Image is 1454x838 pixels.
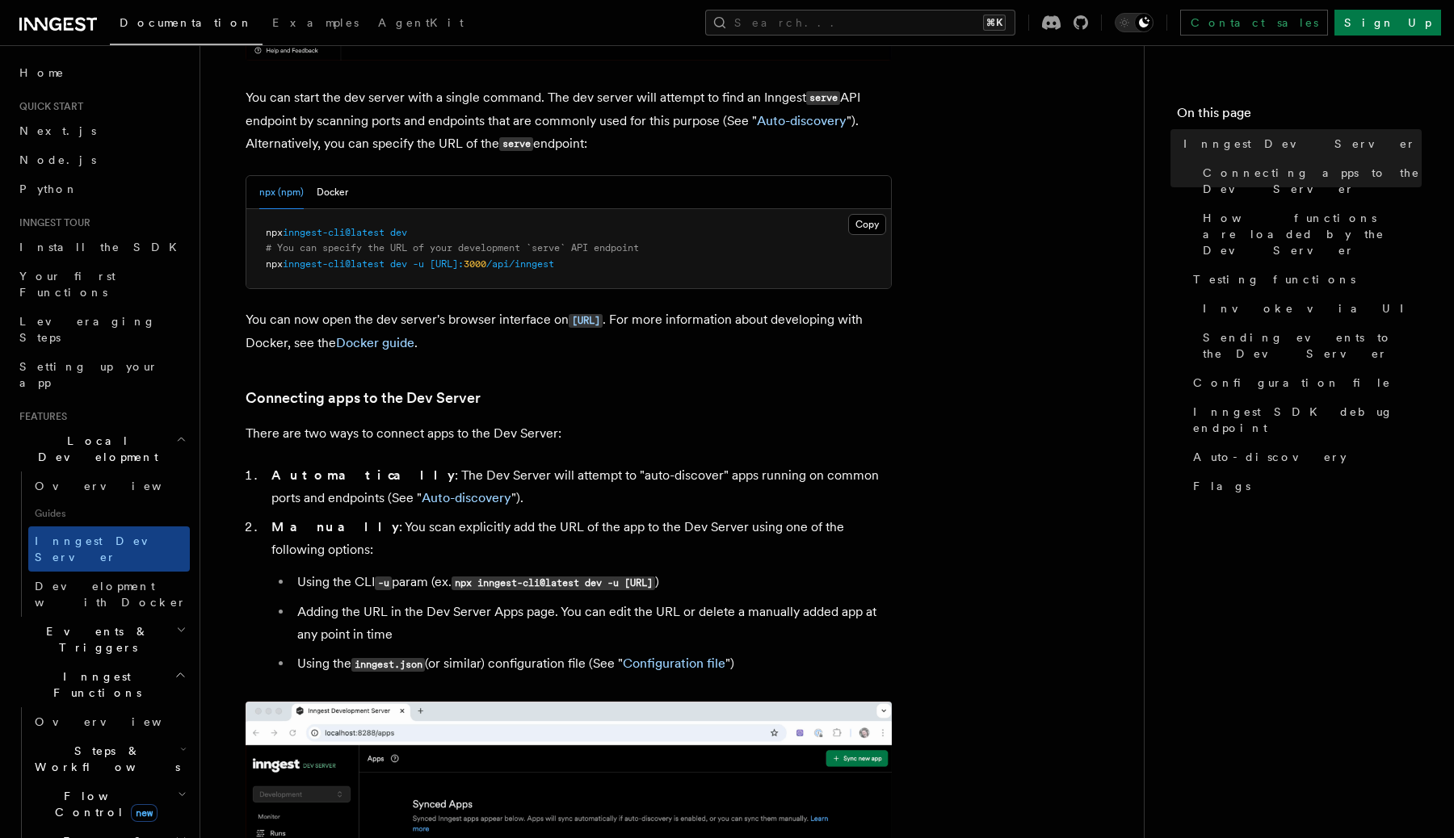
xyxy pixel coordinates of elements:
[1203,165,1422,197] span: Connecting apps to the Dev Server
[266,242,639,253] span: # You can specify the URL of your development `serve` API endpoint
[464,258,486,270] span: 3000
[263,5,368,44] a: Examples
[375,576,392,590] code: -u
[13,410,67,423] span: Features
[267,464,892,509] li: : The Dev Server will attempt to "auto-discover" apps running on common ports and endpoints (See ...
[246,422,892,445] p: There are two ways to connect apps to the Dev Server:
[110,5,263,45] a: Documentation
[19,65,65,81] span: Home
[1177,103,1422,129] h4: On this page
[368,5,473,44] a: AgentKit
[848,214,886,235] button: Copy
[13,307,190,352] a: Leveraging Steps
[292,571,892,594] li: Using the CLI param (ex. )
[246,86,892,156] p: You can start the dev server with a single command. The dev server will attempt to find an Innges...
[246,308,892,354] p: You can now open the dev server's browser interface on . For more information about developing wi...
[19,153,96,166] span: Node.js
[28,501,190,526] span: Guides
[1203,210,1422,258] span: How functions are loaded by the Dev Server
[336,335,414,350] a: Docker guide
[1203,329,1422,362] span: Sending events to the Dev Server
[13,426,190,471] button: Local Development
[13,668,174,701] span: Inngest Functions
[390,258,407,270] span: dev
[283,227,385,238] span: inngest-cli@latest
[13,145,190,174] a: Node.js
[35,480,201,492] span: Overview
[1180,10,1328,36] a: Contact sales
[806,91,840,105] code: serve
[430,258,464,270] span: [URL]:
[13,174,190,203] a: Python
[271,519,399,534] strong: Manually
[13,58,190,87] a: Home
[28,736,190,781] button: Steps & Workflows
[272,16,359,29] span: Examples
[28,781,190,827] button: Flow Controlnew
[1187,265,1422,294] a: Testing functions
[1196,158,1422,203] a: Connecting apps to the Dev Server
[28,526,190,572] a: Inngest Dev Server
[271,467,455,483] strong: Automatically
[499,137,533,151] code: serve
[28,471,190,501] a: Overview
[378,16,464,29] span: AgentKit
[35,534,173,564] span: Inngest Dev Server
[28,788,178,820] span: Flow Control
[131,804,158,822] span: new
[569,314,603,328] code: [URL]
[1115,13,1154,32] button: Toggle dark mode
[1193,478,1250,494] span: Flags
[19,360,158,389] span: Setting up your app
[1203,300,1418,316] span: Invoke via UI
[266,227,283,238] span: npx
[13,262,190,307] a: Your first Functions
[35,580,187,609] span: Development with Docker
[292,652,892,676] li: Using the (or similar) configuration file (See " ")
[452,576,655,590] code: npx inngest-cli@latest dev -u [URL]
[413,258,424,270] span: -u
[19,182,78,195] span: Python
[120,16,253,29] span: Documentation
[1187,471,1422,501] a: Flags
[1196,294,1422,323] a: Invoke via UI
[13,352,190,397] a: Setting up your app
[1193,271,1355,287] span: Testing functions
[1334,10,1441,36] a: Sign Up
[13,471,190,617] div: Local Development
[1196,323,1422,368] a: Sending events to the Dev Server
[422,490,511,505] a: Auto-discovery
[1177,129,1422,158] a: Inngest Dev Server
[28,572,190,617] a: Development with Docker
[1187,442,1422,471] a: Auto-discovery
[292,601,892,646] li: Adding the URL in the Dev Server Apps page. You can edit the URL or delete a manually added app a...
[1193,404,1422,436] span: Inngest SDK debug endpoint
[13,233,190,262] a: Install the SDK
[1196,203,1422,265] a: How functions are loaded by the Dev Server
[19,124,96,137] span: Next.js
[1193,449,1347,465] span: Auto-discovery
[317,176,348,209] button: Docker
[266,258,283,270] span: npx
[267,516,892,676] li: : You scan explicitly add the URL of the app to the Dev Server using one of the following options:
[19,241,187,253] span: Install the SDK
[13,623,176,656] span: Events & Triggers
[983,15,1006,31] kbd: ⌘K
[623,656,725,671] a: Configuration file
[351,658,425,672] code: inngest.json
[569,312,603,327] a: [URL]
[757,113,847,128] a: Auto-discovery
[1193,375,1391,391] span: Configuration file
[259,176,304,209] button: npx (npm)
[1187,368,1422,397] a: Configuration file
[13,116,190,145] a: Next.js
[390,227,407,238] span: dev
[13,100,83,113] span: Quick start
[13,216,90,229] span: Inngest tour
[35,715,201,728] span: Overview
[1187,397,1422,442] a: Inngest SDK debug endpoint
[1183,136,1416,152] span: Inngest Dev Server
[246,387,481,409] a: Connecting apps to the Dev Server
[13,662,190,707] button: Inngest Functions
[28,707,190,736] a: Overview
